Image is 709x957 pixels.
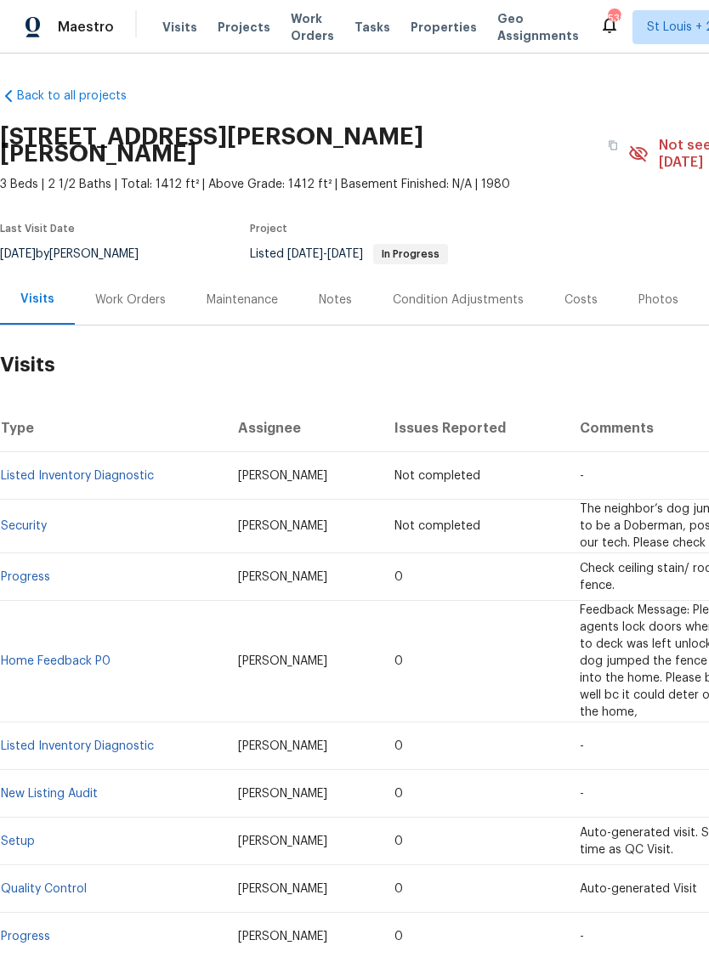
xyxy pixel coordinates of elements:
[238,931,327,943] span: [PERSON_NAME]
[394,740,403,752] span: 0
[238,655,327,667] span: [PERSON_NAME]
[238,520,327,532] span: [PERSON_NAME]
[287,248,323,260] span: [DATE]
[238,571,327,583] span: [PERSON_NAME]
[1,931,50,943] a: Progress
[327,248,363,260] span: [DATE]
[580,788,584,800] span: -
[238,470,327,482] span: [PERSON_NAME]
[381,405,567,452] th: Issues Reported
[375,249,446,259] span: In Progress
[58,19,114,36] span: Maestro
[287,248,363,260] span: -
[250,224,287,234] span: Project
[238,740,327,752] span: [PERSON_NAME]
[1,883,87,895] a: Quality Control
[638,292,678,309] div: Photos
[238,788,327,800] span: [PERSON_NAME]
[224,405,381,452] th: Assignee
[580,740,584,752] span: -
[580,883,697,895] span: Auto-generated Visit
[394,655,403,667] span: 0
[1,571,50,583] a: Progress
[598,130,628,161] button: Copy Address
[564,292,598,309] div: Costs
[250,248,448,260] span: Listed
[1,788,98,800] a: New Listing Audit
[354,21,390,33] span: Tasks
[394,788,403,800] span: 0
[394,470,480,482] span: Not completed
[393,292,524,309] div: Condition Adjustments
[580,931,584,943] span: -
[411,19,477,36] span: Properties
[1,740,154,752] a: Listed Inventory Diagnostic
[1,655,111,667] a: Home Feedback P0
[218,19,270,36] span: Projects
[608,10,620,27] div: 539
[394,883,403,895] span: 0
[1,835,35,847] a: Setup
[20,291,54,308] div: Visits
[394,835,403,847] span: 0
[207,292,278,309] div: Maintenance
[394,571,403,583] span: 0
[162,19,197,36] span: Visits
[238,835,327,847] span: [PERSON_NAME]
[1,520,47,532] a: Security
[394,931,403,943] span: 0
[580,470,584,482] span: -
[1,470,154,482] a: Listed Inventory Diagnostic
[497,10,579,44] span: Geo Assignments
[95,292,166,309] div: Work Orders
[291,10,334,44] span: Work Orders
[394,520,480,532] span: Not completed
[238,883,327,895] span: [PERSON_NAME]
[319,292,352,309] div: Notes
